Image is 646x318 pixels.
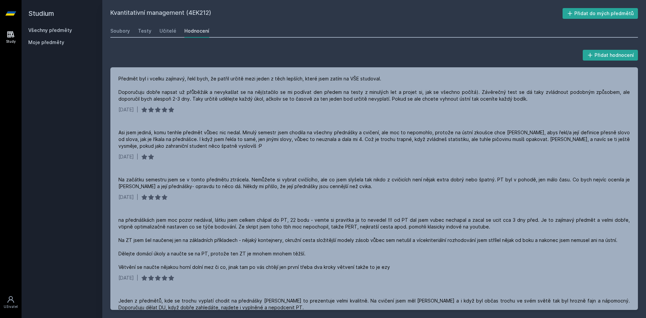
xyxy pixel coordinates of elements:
div: Hodnocení [184,28,209,34]
span: Moje předměty [28,39,64,46]
div: Na začátku semestru jsem se v tomto předmětu ztrácela. Nemůžete si vybrat cvičícího, ale co jsem ... [118,176,630,190]
a: Uživatel [1,292,20,313]
div: | [137,275,138,281]
div: na přednáškách jsem moc pozor nedával, látku jsem celkem chápal do PT, 22 bodu - vemte si pravitk... [118,217,630,271]
div: [DATE] [118,275,134,281]
a: Soubory [110,24,130,38]
button: Přidat do mých předmětů [563,8,638,19]
div: Jeden z předmětů, kde se trochu vyplatí chodit na přednášky [PERSON_NAME] to prezentuje velmi kva... [118,297,630,311]
div: Uživatel [4,304,18,309]
div: Asi jsem jediná, komu tenhle předmět vůbec nic nedal. Minulý semestr jsem chodila na všechny před... [118,129,630,149]
div: Učitelé [159,28,176,34]
a: Všechny předměty [28,27,72,33]
a: Učitelé [159,24,176,38]
h2: Kvantitativní management (4EK212) [110,8,563,19]
button: Přidat hodnocení [583,50,638,61]
div: Testy [138,28,151,34]
div: | [137,106,138,113]
a: Study [1,27,20,47]
a: Hodnocení [184,24,209,38]
div: Soubory [110,28,130,34]
div: [DATE] [118,194,134,201]
div: [DATE] [118,153,134,160]
div: | [137,153,138,160]
div: Study [6,39,16,44]
div: [DATE] [118,106,134,113]
a: Testy [138,24,151,38]
div: Předmět byl i vcelku zajímavý, řekl bych, že patřil určitě mezi jeden z těch lepších, které jsem ... [118,75,630,102]
div: | [137,194,138,201]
